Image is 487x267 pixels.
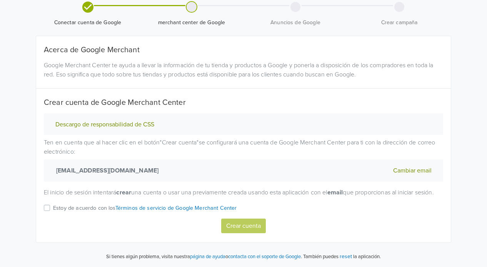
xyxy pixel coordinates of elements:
a: página de ayuda [190,254,225,260]
p: El inicio de sesión intentará una cuenta o usar una previamente creada usando esta aplicación con... [44,188,443,197]
h5: Acerca de Google Merchant [44,45,443,55]
p: Estoy de acuerdo con los [53,204,237,212]
h5: Crear cuenta de Google Merchant Center [44,98,443,107]
p: Ten en cuenta que al hacer clic en el botón " Crear cuenta " se configurará una cuenta de Google ... [44,138,443,182]
div: Google Merchant Center te ayuda a llevar la información de tu tienda y productos a Google y poner... [38,61,449,79]
button: reset [340,252,352,261]
strong: crear [116,189,131,196]
span: Anuncios de Google [247,19,344,27]
p: También puedes la aplicación. [302,252,381,261]
button: Cambiar email [391,166,434,176]
strong: [EMAIL_ADDRESS][DOMAIN_NAME] [53,166,158,175]
button: Descargo de responsabilidad de CSS [53,121,157,129]
a: Términos de servicio de Google Merchant Center [115,205,237,211]
span: merchant center de Google [143,19,240,27]
p: Si tienes algún problema, visita nuestra o . [106,253,302,261]
a: contacta con el soporte de Google [228,254,301,260]
span: Crear campaña [350,19,448,27]
span: Conectar cuenta de Google [39,19,137,27]
strong: email [327,189,343,196]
